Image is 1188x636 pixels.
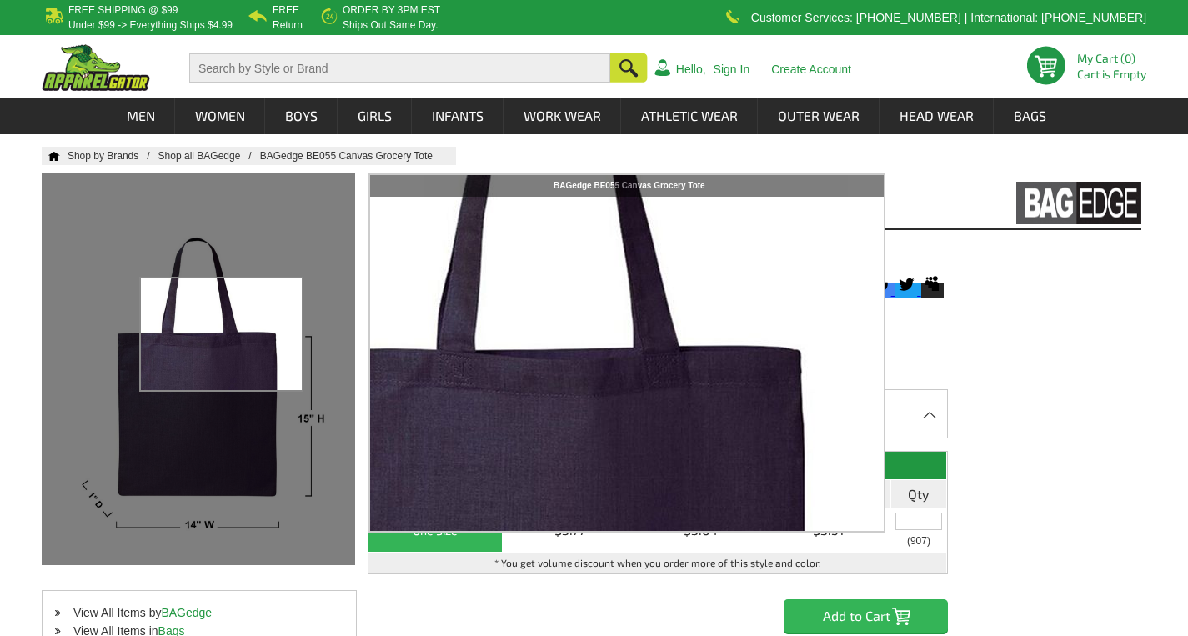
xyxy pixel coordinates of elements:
[68,4,178,16] b: Free Shipping @ $99
[343,20,440,30] p: ships out same day.
[266,98,337,134] a: Boys
[676,63,706,75] a: Hello,
[338,98,411,134] a: Girls
[158,150,260,162] a: Shop all BAGedge
[995,98,1065,134] a: Bags
[43,603,356,622] li: View All Items by
[504,98,620,134] a: Work Wear
[1077,68,1146,80] span: Cart is Empty
[1077,53,1140,64] li: My Cart (0)
[273,20,303,30] p: Return
[42,44,150,91] img: ApparelGator
[176,98,264,134] a: Women
[260,150,449,162] a: BAGedge BE055 Canvas Grocery Tote
[891,480,947,508] th: Qty
[907,536,930,546] span: Inventory
[751,13,1146,23] p: Customer Services: [PHONE_NUMBER] | International: [PHONE_NUMBER]
[1016,182,1141,224] img: BAGedge
[108,98,174,134] a: Men
[68,20,233,30] p: under $99 -> everything ships $4.99
[68,150,158,162] a: Shop by Brands
[343,4,440,16] b: Order by 3PM EST
[771,63,851,75] a: Create Account
[42,151,60,161] a: Home
[622,98,757,134] a: Athletic Wear
[273,4,299,16] b: Free
[880,98,993,134] a: Head Wear
[921,273,944,295] svg: Myspace
[413,98,503,134] a: Infants
[368,553,947,573] td: * You get volume discount when you order more of this style and color.
[189,53,610,83] input: Search by Style or Brand
[161,606,212,619] a: BAGedge
[759,98,879,134] a: Outer Wear
[370,175,889,197] div: BAGedge BE055 Canvas Grocery Tote
[714,63,750,75] a: Sign In
[784,599,948,633] input: Add to Cart
[895,273,917,295] svg: Twitter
